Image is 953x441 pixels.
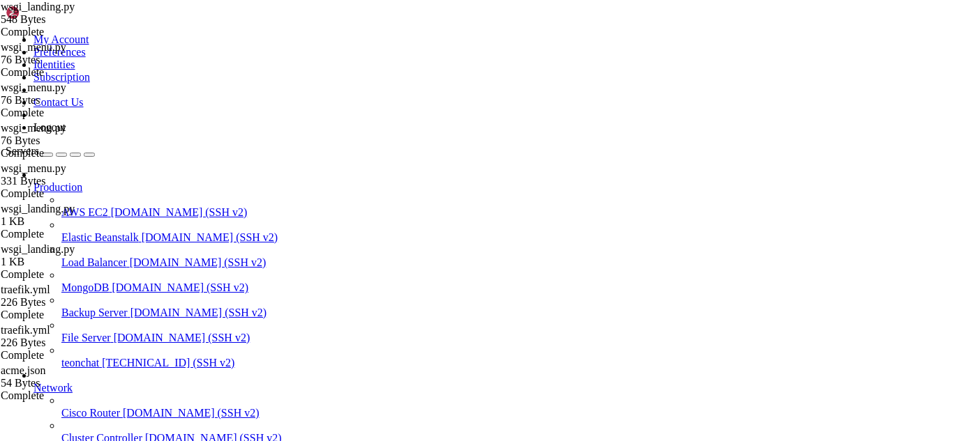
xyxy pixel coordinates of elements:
div: Complete [1,228,130,240]
span: wsgi_menu.py [1,122,130,147]
span: wsgi_menu.py [1,41,130,66]
div: Complete [1,107,130,119]
div: 226 Bytes [1,336,130,349]
span: wsgi_menu.py [1,162,66,174]
span: wsgi_landing.py [1,1,75,13]
div: Complete [1,309,130,321]
div: Complete [1,389,130,402]
span: wsgi_menu.py [1,41,66,53]
span: wsgi_menu.py [1,82,130,107]
div: 548 Bytes [1,13,130,26]
span: wsgi_menu.py [1,162,130,187]
span: wsgi_landing.py [1,243,130,268]
span: traefik.yml [1,284,130,309]
span: acme.json [1,364,45,376]
div: Complete [1,349,130,362]
div: 76 Bytes [1,94,130,107]
span: traefik.yml [1,284,50,295]
span: wsgi_landing.py [1,203,75,215]
span: acme.json [1,364,130,389]
div: 1 KB [1,215,130,228]
div: Complete [1,147,130,160]
div: Complete [1,66,130,79]
span: wsgi_landing.py [1,243,75,255]
div: Complete [1,268,130,281]
div: 1 KB [1,256,130,268]
div: 76 Bytes [1,54,130,66]
span: traefik.yml [1,324,50,336]
div: 54 Bytes [1,377,130,389]
span: wsgi_landing.py [1,1,130,26]
span: wsgi_menu.py [1,82,66,93]
span: wsgi_landing.py [1,203,130,228]
div: Complete [1,187,130,200]
span: traefik.yml [1,324,130,349]
div: 226 Bytes [1,296,130,309]
div: Complete [1,26,130,38]
div: 76 Bytes [1,134,130,147]
span: wsgi_menu.py [1,122,66,134]
div: 331 Bytes [1,175,130,187]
